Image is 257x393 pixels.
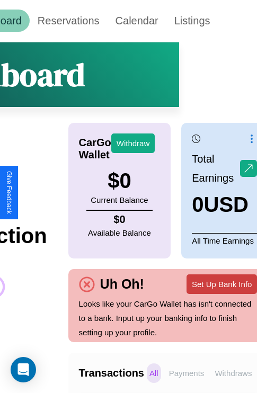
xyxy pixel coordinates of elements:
[95,276,149,292] h4: Uh Oh!
[192,149,240,187] p: Total Earnings
[88,213,151,226] h4: $ 0
[111,133,155,153] button: Withdraw
[5,171,13,214] div: Give Feedback
[88,226,151,240] p: Available Balance
[79,137,111,161] h4: CarGo Wallet
[30,10,108,32] a: Reservations
[91,169,148,193] h3: $ 0
[166,363,207,383] p: Payments
[11,357,36,382] div: Open Intercom Messenger
[212,363,254,383] p: Withdraws
[166,10,218,32] a: Listings
[147,363,161,383] p: All
[108,10,166,32] a: Calendar
[91,193,148,207] p: Current Balance
[187,274,257,294] button: Set Up Bank Info
[192,193,257,217] h3: 0 USD
[192,233,257,248] p: All Time Earnings
[79,367,144,379] h4: Transactions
